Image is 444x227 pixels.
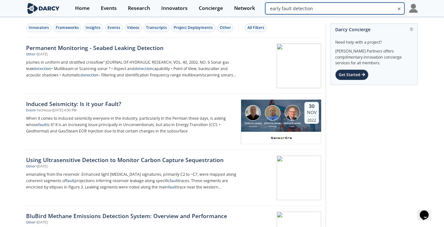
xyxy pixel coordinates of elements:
[335,45,413,66] div: [PERSON_NAME] Partners offers complimentary innovation concierge services for all members.
[171,24,216,32] button: Project Deployments
[161,6,188,11] div: Innovators
[335,24,413,35] div: Darcy Concierge
[265,3,405,14] input: Advanced Search
[29,25,49,31] div: Innovators
[26,100,237,108] div: Induced Seismicity: Is it your Fault?
[33,66,51,71] strong: detection
[80,72,98,78] strong: detection
[26,115,237,134] p: When it comes to induced seismicity everyone in the industry, particularly in the Permian these d...
[335,35,413,45] div: Need help with a project?
[36,52,47,57] div: • [DATE]
[307,103,316,110] div: 30
[26,44,237,52] div: Permanent Monitoring - Seabed Leaking Detection
[409,4,418,13] img: Profile
[105,24,123,32] button: Events
[108,25,120,31] div: Events
[26,164,36,169] div: Other
[35,108,76,113] div: • Technical • [DATE] 4:00 PM
[26,150,321,206] a: Using Ultrasensitive Detection to Monitor Carbon Capture Sequestration Other •[DATE] emanating fr...
[127,25,139,31] div: Videos
[245,24,267,32] button: All Filters
[26,94,321,150] a: Induced Seismicity: Is it your Fault? Event •Technical•[DATE] 4:00 PM When it comes to induced se...
[307,110,316,115] div: Nov
[417,202,438,221] iframe: chat widget
[26,3,61,14] img: logo-wide.svg
[270,134,292,142] img: 1668095152103-Logo2xweb%5B1%5D.png
[26,59,237,78] p: plumes in uniform and stratified crossflow“ JOURNAL OF HYDRAULIC RESEARCH, VOL. 40, 2002, NO. 6 S...
[128,6,150,11] div: Research
[38,122,47,127] strong: fault
[26,108,35,113] div: Event
[36,220,47,225] div: • [DATE]
[66,178,74,183] strong: fault
[199,6,223,11] div: Concierge
[247,25,264,31] div: All Filters
[135,66,152,71] strong: detection
[265,105,281,121] img: Tony Lupo
[285,105,300,121] img: Shawn Maxwell
[124,24,142,32] button: Videos
[263,122,283,125] div: [PERSON_NAME]
[245,105,261,121] img: Nicholas Brooks
[307,116,316,123] div: 2022
[168,184,177,190] strong: fault
[143,24,170,32] button: Transcripts
[26,24,52,32] button: Innovators
[75,6,90,11] div: Home
[335,69,369,80] div: Get Started
[26,156,237,164] div: Using Ultrasensitive Detection to Monitor Carbon Capture Sequestration
[282,122,302,125] div: [PERSON_NAME]
[26,171,237,190] p: emanating from the reservoir. Enhanced light [MEDICAL_DATA] signatures, primarily C2 to ~C7, were...
[26,38,321,94] a: Permanent Monitoring - Seabed Leaking Detection Other •[DATE] plumes in uniform and stratified cr...
[26,220,36,225] div: Other
[26,212,237,220] div: BluBird Methane Emissions Detection System: Overview and Performance
[243,122,263,125] div: [PERSON_NAME]
[243,125,263,128] div: SensorEra
[146,25,167,31] div: Transcripts
[282,125,302,128] div: Ovintiv
[36,164,47,169] div: • [DATE]
[263,125,283,128] div: SM Energy
[53,24,81,32] button: Frameworks
[170,178,178,183] strong: fault
[101,6,117,11] div: Events
[56,25,79,31] div: Frameworks
[174,25,213,31] div: Project Deployments
[83,24,103,32] button: Insights
[217,24,233,32] button: Other
[86,25,101,31] div: Insights
[234,6,255,11] div: Network
[410,28,413,31] img: information.svg
[220,25,231,31] div: Other
[26,52,36,57] div: Other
